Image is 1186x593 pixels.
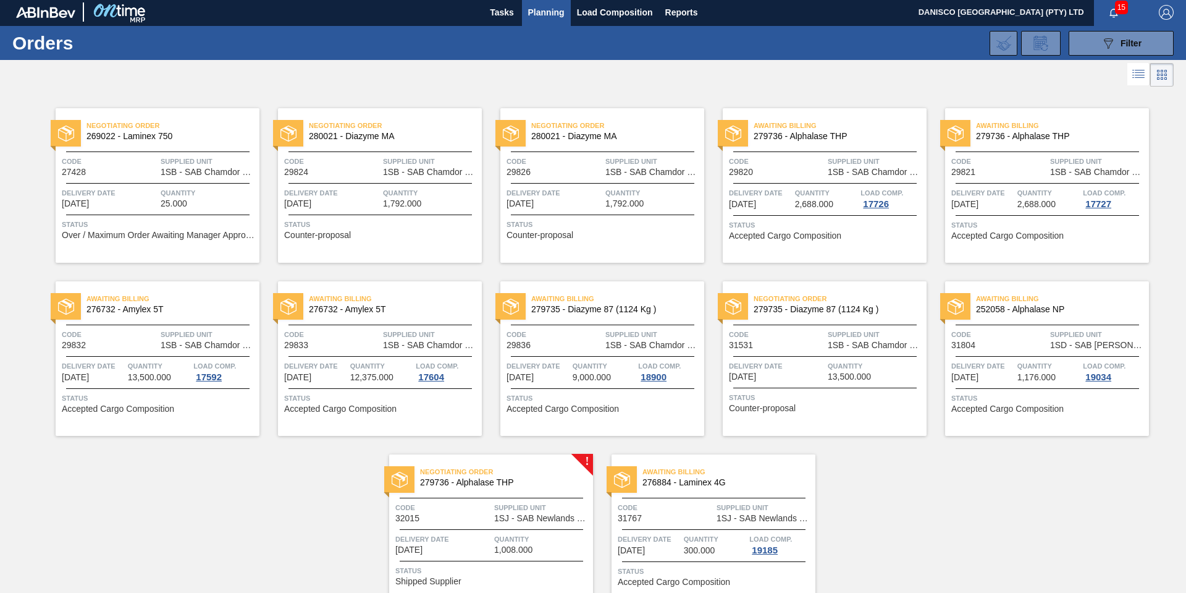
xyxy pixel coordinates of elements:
span: Code [62,328,158,341]
span: Code [62,155,158,168]
span: 25.000 [161,199,187,208]
span: Awaiting Billing [976,292,1149,305]
span: Code [729,155,825,168]
a: statusAwaiting Billing279735 - Diazyme 87 (1124 Kg )Code29836Supplied Unit1SB - SAB Chamdor Brewe... [482,281,704,436]
span: Quantity [684,533,747,545]
a: Load Comp.18900 [638,360,701,382]
div: Card Vision [1150,63,1174,87]
span: Load Comp. [1083,187,1125,199]
span: 31531 [729,341,753,350]
span: Status [729,219,923,231]
span: 1SJ - SAB Newlands Brewery [717,514,812,523]
img: status [392,472,408,488]
span: Supplied Unit [828,155,923,168]
span: 1,792.000 [605,199,644,208]
span: Supplied Unit [605,155,701,168]
span: 1SB - SAB Chamdor Brewery [383,168,479,177]
a: Load Comp.17727 [1083,187,1146,209]
span: Quantity [795,187,858,199]
span: Status [729,391,923,404]
span: Delivery Date [618,533,681,545]
span: Negotiating Order [309,119,482,132]
span: Delivery Date [729,360,825,372]
span: 1SB - SAB Chamdor Brewery [605,168,701,177]
span: 276732 - Amylex 5T [309,305,472,314]
span: 252058 - Alphalase NP [976,305,1139,314]
span: Reports [665,5,698,20]
span: Load Comp. [749,533,792,545]
span: Status [507,218,701,231]
span: Code [729,328,825,341]
a: statusAwaiting Billing276732 - Amylex 5TCode29833Supplied Unit1SB - SAB Chamdor BreweryDelivery D... [259,281,482,436]
span: Delivery Date [284,187,380,199]
span: Quantity [128,360,191,372]
img: status [725,299,741,315]
span: 1SB - SAB Chamdor Brewery [383,341,479,350]
span: 32015 [395,514,419,523]
span: Counter-proposal [284,231,351,240]
span: Planning [528,5,565,20]
span: Tasks [489,5,516,20]
span: Supplied Unit [383,155,479,168]
span: Quantity [350,360,413,372]
span: 12,375.000 [350,373,393,382]
span: Code [395,501,491,514]
span: Supplied Unit [605,328,701,341]
span: Quantity [494,533,590,545]
span: Code [284,155,380,168]
a: statusAwaiting Billing276732 - Amylex 5TCode29832Supplied Unit1SB - SAB Chamdor BreweryDelivery D... [37,281,259,436]
span: 1SB - SAB Chamdor Brewery [161,168,256,177]
span: Supplied Unit [161,155,256,168]
span: Accepted Cargo Composition [62,404,174,414]
span: Negotiating Order [86,119,259,132]
span: Delivery Date [951,360,1014,372]
span: 269022 - Laminex 750 [86,132,250,141]
span: Quantity [1017,187,1080,199]
img: status [614,472,630,488]
span: Delivery Date [62,187,158,199]
span: Shipped Supplier [395,577,461,586]
span: Delivery Date [507,360,570,372]
span: 276732 - Amylex 5T [86,305,250,314]
span: Over / Maximum Order Awaiting Manager Approval [62,231,256,240]
span: Quantity [828,360,923,372]
span: Delivery Date [395,533,491,545]
span: Negotiating Order [531,119,704,132]
span: 1,792.000 [383,199,421,208]
span: Code [618,501,713,514]
span: Supplied Unit [494,501,590,514]
button: Notifications [1094,4,1133,21]
span: Accepted Cargo Composition [951,231,1064,241]
div: 17726 [860,199,891,209]
span: 08/01/2025 [507,373,534,382]
a: Load Comp.19034 [1083,360,1146,382]
button: Filter [1069,31,1174,56]
span: 276884 - Laminex 4G [642,478,805,487]
div: 17592 [193,372,224,382]
span: Supplied Unit [1050,155,1146,168]
span: 300.000 [684,546,715,555]
span: 279736 - Alphalase THP [420,478,583,487]
span: 1SD - SAB Rosslyn Brewery [1050,341,1146,350]
img: Logout [1159,5,1174,20]
span: Load Comp. [638,360,681,372]
img: status [948,299,964,315]
span: 279736 - Alphalase THP [976,132,1139,141]
span: Delivery Date [62,360,125,372]
span: Load Composition [577,5,653,20]
span: Awaiting Billing [642,466,815,478]
img: status [280,299,296,315]
span: Negotiating Order [420,466,593,478]
div: 19034 [1083,372,1114,382]
span: 1SB - SAB Chamdor Brewery [828,168,923,177]
span: 29826 [507,168,531,177]
span: 31767 [618,514,642,523]
div: 17727 [1083,199,1114,209]
span: Code [507,328,602,341]
a: statusNegotiating Order269022 - Laminex 750Code27428Supplied Unit1SB - SAB Chamdor BreweryDeliver... [37,108,259,263]
span: Load Comp. [860,187,903,199]
span: Delivery Date [729,187,792,199]
span: 1,176.000 [1017,373,1056,382]
span: 279736 - Alphalase THP [754,132,917,141]
span: 29833 [284,341,308,350]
